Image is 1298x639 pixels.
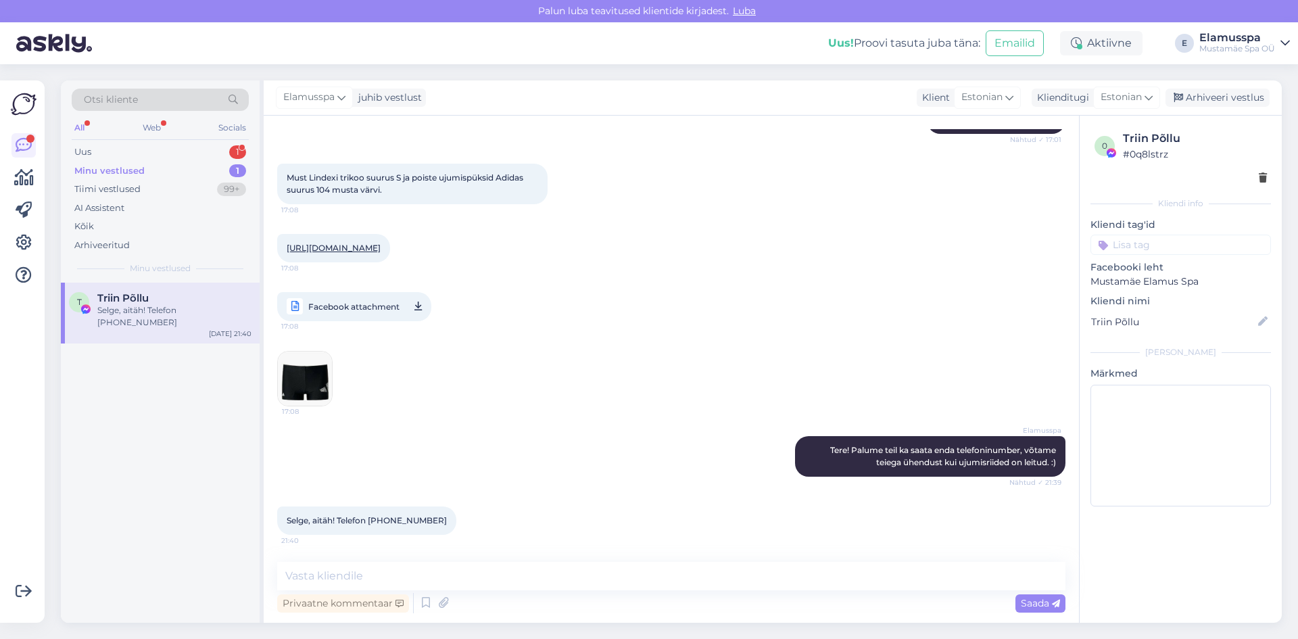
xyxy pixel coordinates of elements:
div: 99+ [217,183,246,196]
p: Märkmed [1090,366,1271,381]
img: Askly Logo [11,91,37,117]
span: Minu vestlused [130,262,191,275]
img: Attachment [278,352,332,406]
span: Saada [1021,597,1060,609]
p: Kliendi nimi [1090,294,1271,308]
div: Aktiivne [1060,31,1143,55]
div: Triin Põllu [1123,131,1267,147]
p: Kliendi tag'id [1090,218,1271,232]
span: 21:40 [281,536,332,546]
div: Uus [74,145,91,159]
div: Arhiveeri vestlus [1165,89,1270,107]
div: AI Assistent [74,202,124,215]
div: Tiimi vestlused [74,183,141,196]
span: 17:08 [281,205,332,215]
span: T [77,297,82,307]
div: [PERSON_NAME] [1090,346,1271,358]
input: Lisa tag [1090,235,1271,255]
span: Estonian [961,90,1003,105]
div: All [72,119,87,137]
span: Must Lindexi trikoo suurus S ja poiste ujumispüksid Adidas suurus 104 musta värvi. [287,172,525,195]
p: Mustamäe Elamus Spa [1090,275,1271,289]
div: Klient [917,91,950,105]
div: Socials [216,119,249,137]
div: Kliendi info [1090,197,1271,210]
div: Klienditugi [1032,91,1089,105]
div: [DATE] 21:40 [209,329,251,339]
span: Facebook attachment [308,298,400,315]
div: Selge, aitäh! Telefon [PHONE_NUMBER] [97,304,251,329]
div: Web [140,119,164,137]
a: Facebook attachment17:08 [277,292,431,321]
span: Luba [729,5,760,17]
span: Nähtud ✓ 21:39 [1009,477,1061,488]
div: 1 [229,164,246,178]
div: Minu vestlused [74,164,145,178]
div: 1 [229,145,246,159]
span: 0 [1102,141,1107,151]
span: 17:08 [281,318,332,335]
div: Mustamäe Spa OÜ [1199,43,1275,54]
input: Lisa nimi [1091,314,1255,329]
span: Selge, aitäh! Telefon [PHONE_NUMBER] [287,515,447,525]
span: Elamusspa [1011,425,1061,435]
span: Tere! Palume teil ka saata enda telefoninumber, võtame teiega ühendust kui ujumisriided on leitud... [830,445,1058,467]
div: E [1175,34,1194,53]
div: Kõik [74,220,94,233]
div: juhib vestlust [353,91,422,105]
a: ElamusspaMustamäe Spa OÜ [1199,32,1290,54]
b: Uus! [828,37,854,49]
span: Otsi kliente [84,93,138,107]
div: # 0q8lstrz [1123,147,1267,162]
span: Nähtud ✓ 17:01 [1010,135,1061,145]
button: Emailid [986,30,1044,56]
span: Triin Põllu [97,292,149,304]
div: Arhiveeritud [74,239,130,252]
a: [URL][DOMAIN_NAME] [287,243,381,253]
span: Estonian [1101,90,1142,105]
span: 17:08 [282,406,333,417]
p: Facebooki leht [1090,260,1271,275]
div: Elamusspa [1199,32,1275,43]
span: Elamusspa [283,90,335,105]
div: Privaatne kommentaar [277,594,409,613]
span: 17:08 [281,263,332,273]
div: Proovi tasuta juba täna: [828,35,980,51]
